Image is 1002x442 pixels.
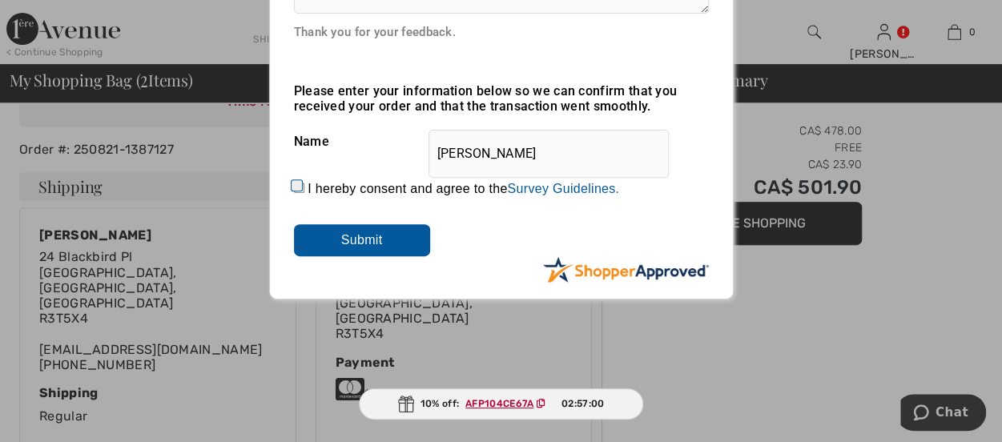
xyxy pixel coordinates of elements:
a: Survey Guidelines. [507,182,619,195]
ins: AFP104CE67A [465,398,533,409]
div: Thank you for your feedback. [294,25,709,39]
div: Name [294,122,709,162]
div: Please enter your information below so we can confirm that you received your order and that the t... [294,83,709,114]
span: 02:57:00 [561,396,604,411]
div: 10% off: [359,388,644,420]
label: I hereby consent and agree to the [308,182,619,196]
span: Chat [35,11,68,26]
input: Submit [294,224,430,256]
img: Gift.svg [398,396,414,412]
